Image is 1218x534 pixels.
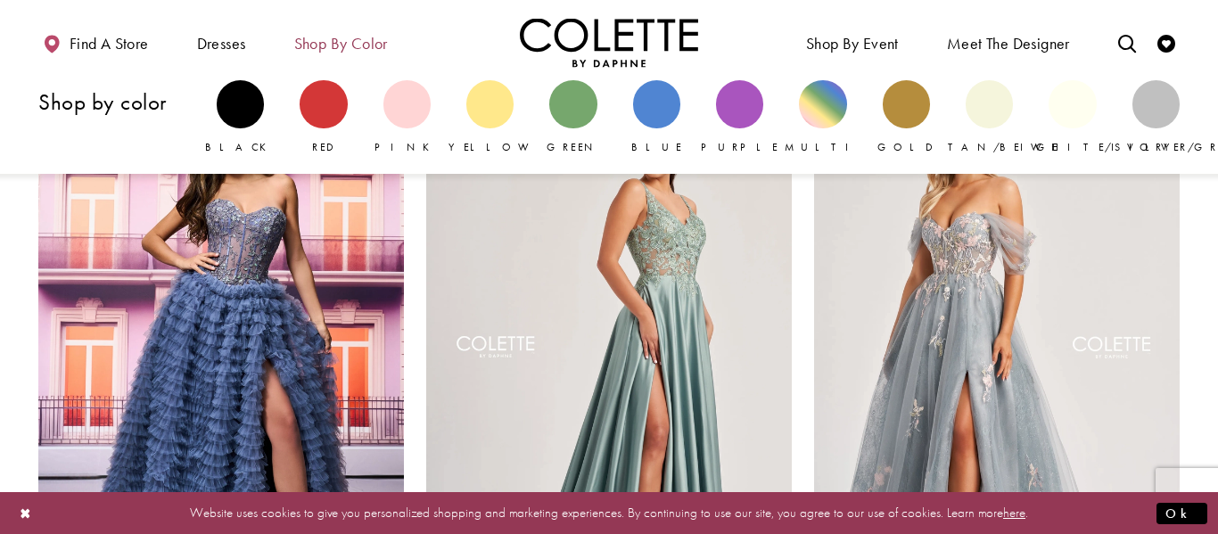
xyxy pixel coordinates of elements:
[799,80,846,155] a: Multi
[312,140,335,154] span: Red
[11,497,41,529] button: Close Dialog
[1003,504,1025,522] a: here
[549,80,597,155] a: Green
[197,35,246,53] span: Dresses
[1156,502,1207,524] button: Submit Dialog
[128,501,1090,525] p: Website uses cookies to give you personalized shopping and marketing experiences. By continuing t...
[466,80,514,155] a: Yellow
[701,140,778,154] span: Purple
[1114,18,1140,67] a: Toggle search
[70,35,149,53] span: Find a store
[948,140,1059,154] span: Tan/Beige
[38,90,199,114] h3: Shop by color
[300,80,347,155] a: Red
[374,140,439,154] span: Pink
[806,35,899,53] span: Shop By Event
[1049,80,1096,155] a: White/Ivory
[631,140,682,154] span: Blue
[520,18,698,67] a: Visit Home Page
[947,35,1070,53] span: Meet the designer
[1031,140,1179,154] span: White/Ivory
[716,80,763,155] a: Purple
[193,18,251,67] span: Dresses
[966,80,1013,155] a: Tan/Beige
[520,18,698,67] img: Colette by Daphne
[290,18,392,67] span: Shop by color
[802,18,903,67] span: Shop By Event
[1153,18,1180,67] a: Check Wishlist
[383,80,431,155] a: Pink
[38,18,152,67] a: Find a store
[942,18,1074,67] a: Meet the designer
[205,140,276,154] span: Black
[1132,80,1180,155] a: Silver/Gray
[217,80,264,155] a: Black
[883,80,930,155] a: Gold
[785,140,861,154] span: Multi
[877,140,934,154] span: Gold
[294,35,388,53] span: Shop by color
[633,80,680,155] a: Blue
[449,140,539,154] span: Yellow
[547,140,599,154] span: Green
